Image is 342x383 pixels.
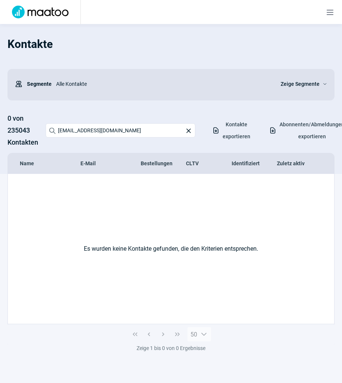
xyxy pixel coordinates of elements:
div: Identifiziert [232,160,277,167]
h1: Kontakte [7,31,335,57]
h3: 0 von 235043 Kontakten [7,112,38,148]
div: Segmente [15,76,52,91]
div: Zuletz aktiv [277,160,322,167]
div: Zeige 1 bis 0 von 0 Ergebnisse [7,344,335,352]
span: Zeige Segmente [281,79,320,88]
span: Es wurden keine Kontakte gefunden, die den Kriterien entsprechen. [84,244,258,253]
span: Kontakte exportieren [223,118,250,142]
div: E-Mail [80,160,141,167]
div: Bestellungen [141,160,186,167]
div: Alle Kontakte [52,76,272,91]
img: Logo [7,6,73,18]
button: Kontakte exportieren [204,118,258,143]
input: Search [46,123,195,138]
div: Name [20,160,80,167]
div: CLTV [186,160,231,167]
